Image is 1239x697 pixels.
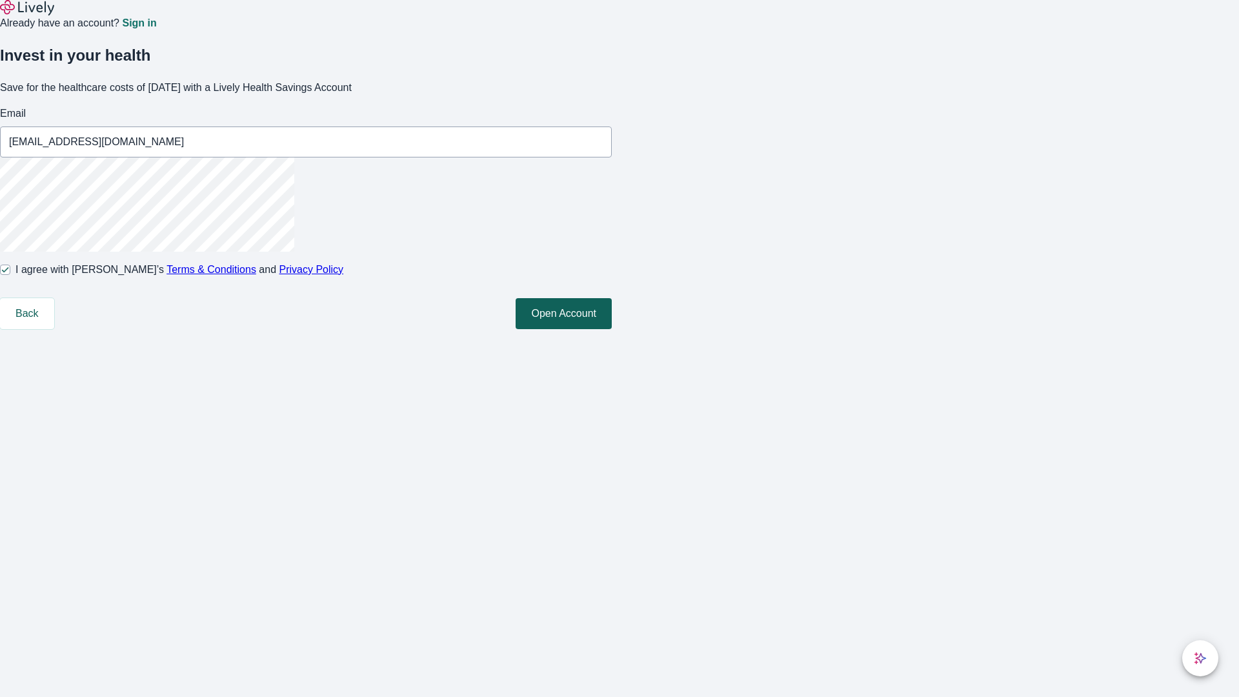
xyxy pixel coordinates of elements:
a: Terms & Conditions [166,264,256,275]
svg: Lively AI Assistant [1194,652,1207,665]
button: chat [1182,640,1218,676]
button: Open Account [516,298,612,329]
span: I agree with [PERSON_NAME]’s and [15,262,343,278]
a: Sign in [122,18,156,28]
a: Privacy Policy [279,264,344,275]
